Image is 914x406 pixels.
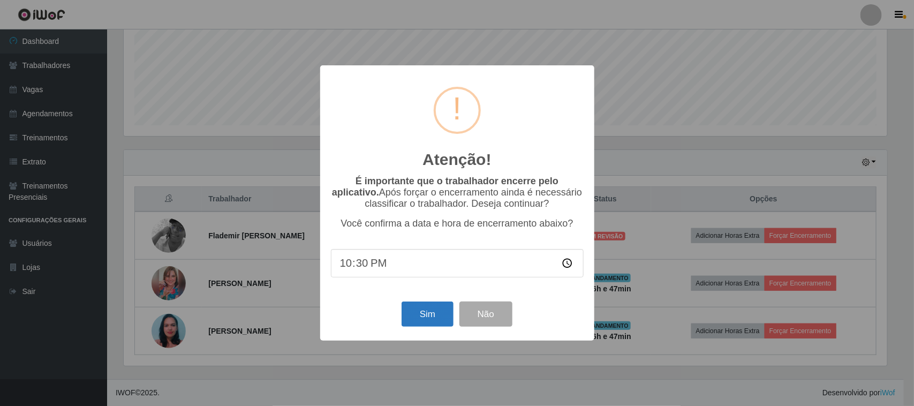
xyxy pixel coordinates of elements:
h2: Atenção! [422,150,491,169]
button: Não [459,302,512,327]
p: Após forçar o encerramento ainda é necessário classificar o trabalhador. Deseja continuar? [331,176,584,209]
p: Você confirma a data e hora de encerramento abaixo? [331,218,584,229]
button: Sim [402,302,454,327]
b: É importante que o trabalhador encerre pelo aplicativo. [332,176,558,198]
